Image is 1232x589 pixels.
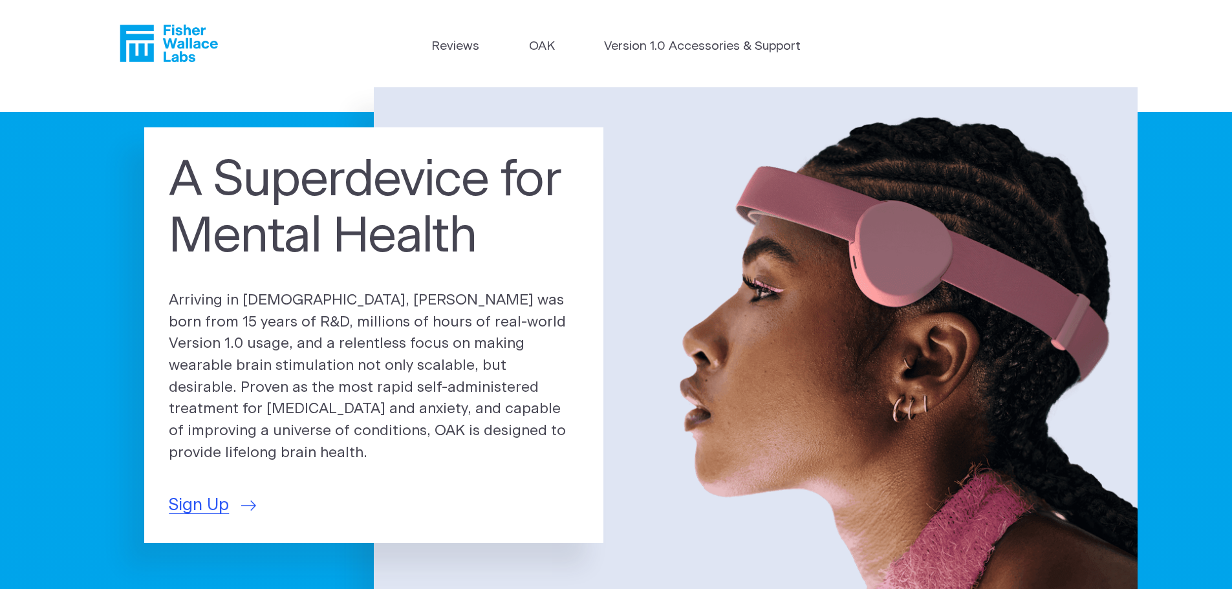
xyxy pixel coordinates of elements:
h1: A Superdevice for Mental Health [169,153,579,266]
a: Version 1.0 Accessories & Support [604,37,801,56]
span: Sign Up [169,493,229,518]
p: Arriving in [DEMOGRAPHIC_DATA], [PERSON_NAME] was born from 15 years of R&D, millions of hours of... [169,290,579,464]
a: OAK [529,37,555,56]
a: Reviews [431,37,479,56]
a: Sign Up [169,493,256,518]
a: Fisher Wallace [120,25,218,62]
